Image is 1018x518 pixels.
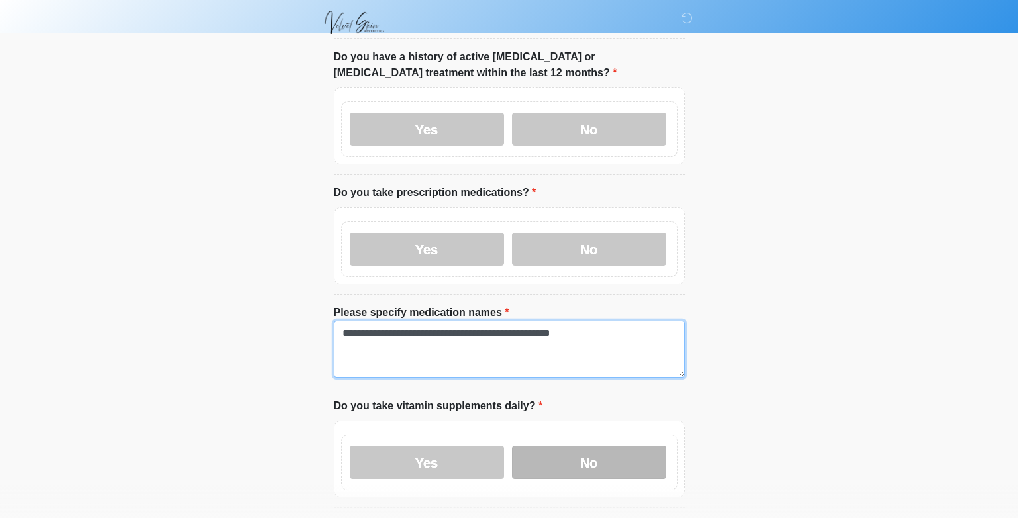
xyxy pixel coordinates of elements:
[321,10,397,34] img: Velvet Skin Aesthetics Logo
[334,185,536,201] label: Do you take prescription medications?
[350,113,504,146] label: Yes
[512,446,666,479] label: No
[334,398,543,414] label: Do you take vitamin supplements daily?
[350,233,504,266] label: Yes
[512,113,666,146] label: No
[350,446,504,479] label: Yes
[334,49,685,81] label: Do you have a history of active [MEDICAL_DATA] or [MEDICAL_DATA] treatment within the last 12 mon...
[512,233,666,266] label: No
[334,305,509,321] label: Please specify medication names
